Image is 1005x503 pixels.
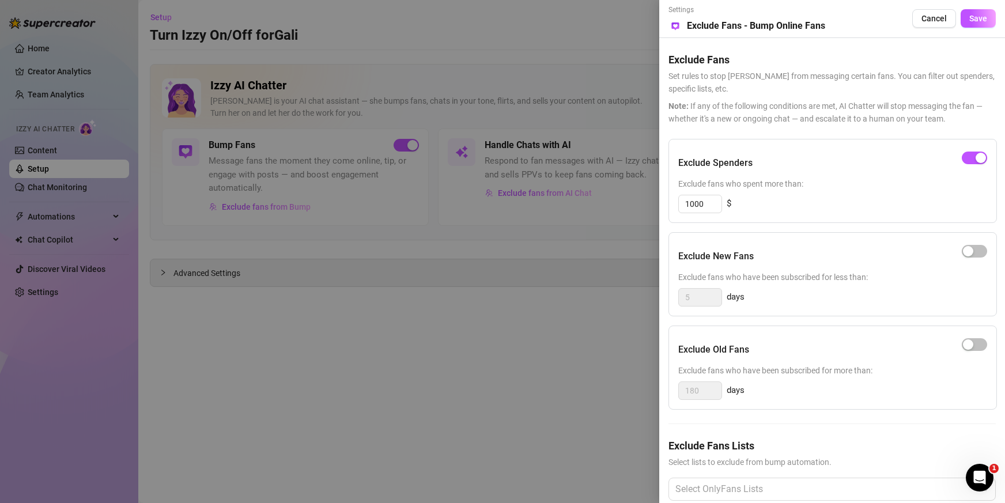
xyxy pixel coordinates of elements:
h5: Exclude New Fans [678,249,754,263]
h5: Exclude Fans [668,52,996,67]
span: 1 [989,464,999,473]
span: Note: [668,101,689,111]
iframe: Intercom live chat [966,464,993,491]
button: Save [961,9,996,28]
span: Save [969,14,987,23]
h5: Exclude Old Fans [678,343,749,357]
span: Select lists to exclude from bump automation. [668,456,996,468]
span: $ [727,197,731,211]
span: days [727,290,745,304]
span: Exclude fans who have been subscribed for less than: [678,271,987,283]
button: Cancel [912,9,956,28]
span: days [727,384,745,398]
h5: Exclude Fans Lists [668,438,996,453]
span: Exclude fans who spent more than: [678,177,987,190]
h5: Exclude Fans - Bump Online Fans [687,19,825,33]
span: Exclude fans who have been subscribed for more than: [678,364,987,377]
h5: Exclude Spenders [678,156,753,170]
span: Settings [668,5,825,16]
span: Cancel [921,14,947,23]
span: Set rules to stop [PERSON_NAME] from messaging certain fans. You can filter out spenders, specifi... [668,70,996,95]
span: If any of the following conditions are met, AI Chatter will stop messaging the fan — whether it's... [668,100,996,125]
